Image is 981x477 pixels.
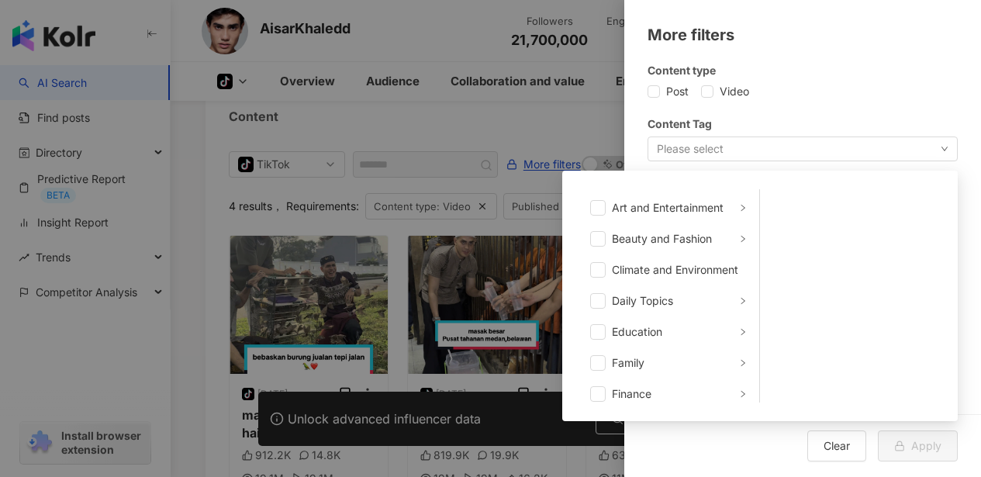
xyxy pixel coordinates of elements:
[612,354,736,372] div: Family
[612,292,736,309] div: Daily Topics
[612,230,736,247] div: Beauty and Fashion
[612,323,736,340] div: Education
[581,223,756,254] li: Beauty and Fashion
[878,430,958,461] button: Apply
[581,285,756,316] li: Daily Topics
[581,254,756,285] li: Climate and Environment
[581,192,756,223] li: Art and Entertainment
[581,347,756,378] li: Family
[739,328,747,336] span: right
[648,23,958,47] div: More filters
[941,145,948,153] span: down
[807,430,866,461] button: Clear
[648,116,958,133] div: Content Tag
[739,204,747,212] span: right
[648,62,958,79] div: Content type
[657,143,724,155] div: Please select
[612,261,747,278] div: Climate and Environment
[739,235,747,243] span: right
[660,83,695,100] span: Post
[713,83,755,100] span: Video
[612,199,736,216] div: Art and Entertainment
[739,297,747,305] span: right
[581,378,756,410] li: Finance
[612,385,736,403] div: Finance
[739,390,747,398] span: right
[824,440,850,452] span: Clear
[739,359,747,367] span: right
[581,316,756,347] li: Education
